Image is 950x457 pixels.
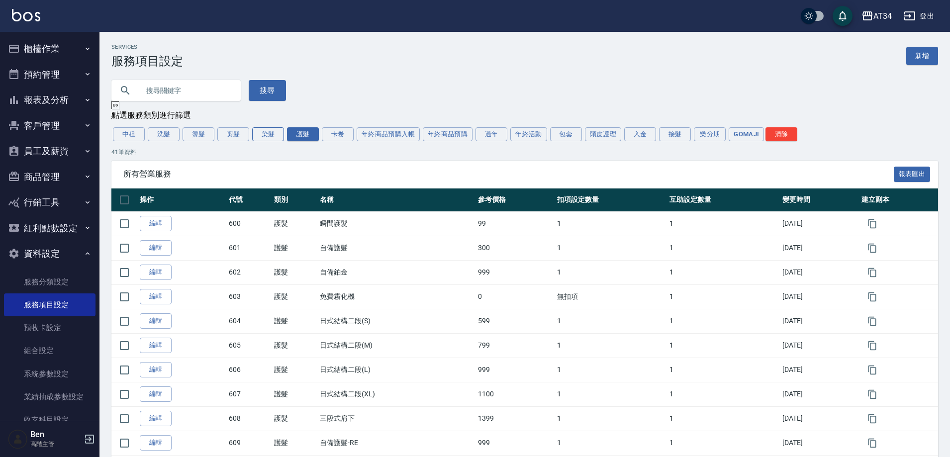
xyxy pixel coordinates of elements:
[475,406,555,431] td: 1399
[667,431,779,455] td: 1
[555,211,667,236] td: 1
[667,188,779,212] th: 互助設定數量
[475,382,555,406] td: 1100
[317,236,475,260] td: 自備護髮
[4,316,95,339] a: 預收卡設定
[111,54,183,68] h3: 服務項目設定
[659,127,691,141] button: 接髮
[140,435,172,451] a: 編輯
[475,260,555,284] td: 999
[694,127,726,141] button: 樂分期
[226,260,272,284] td: 602
[252,127,284,141] button: 染髮
[4,408,95,431] a: 收支科目設定
[894,167,931,182] button: 報表匯出
[667,406,779,431] td: 1
[667,358,779,382] td: 1
[30,430,81,440] h5: Ben
[226,358,272,382] td: 606
[226,382,272,406] td: 607
[140,265,172,280] a: 編輯
[555,406,667,431] td: 1
[857,6,896,26] button: AT34
[111,148,938,157] p: 41 筆資料
[226,284,272,309] td: 603
[900,7,938,25] button: 登出
[555,284,667,309] td: 無扣項
[12,9,40,21] img: Logo
[30,440,81,449] p: 高階主管
[4,363,95,385] a: 系統參數設定
[4,36,95,62] button: 櫃檯作業
[780,284,859,309] td: [DATE]
[249,80,286,101] button: 搜尋
[183,127,214,141] button: 燙髮
[272,309,317,333] td: 護髮
[148,127,180,141] button: 洗髮
[780,406,859,431] td: [DATE]
[140,362,172,377] a: 編輯
[272,382,317,406] td: 護髮
[317,431,475,455] td: 自備護髮-RE
[555,333,667,358] td: 1
[4,339,95,362] a: 組合設定
[140,240,172,256] a: 編輯
[667,333,779,358] td: 1
[317,284,475,309] td: 免費霧化機
[4,87,95,113] button: 報表及分析
[475,431,555,455] td: 999
[272,236,317,260] td: 護髮
[510,127,547,141] button: 年終活動
[111,44,183,50] h2: Services
[555,236,667,260] td: 1
[555,431,667,455] td: 1
[667,284,779,309] td: 1
[475,188,555,212] th: 參考價格
[272,333,317,358] td: 護髮
[894,169,931,178] a: 報表匯出
[140,216,172,231] a: 編輯
[4,215,95,241] button: 紅利點數設定
[550,127,582,141] button: 包套
[667,236,779,260] td: 1
[226,309,272,333] td: 604
[780,382,859,406] td: [DATE]
[140,386,172,402] a: 編輯
[475,284,555,309] td: 0
[4,241,95,267] button: 資料設定
[226,236,272,260] td: 601
[226,211,272,236] td: 600
[906,47,938,65] a: 新增
[272,260,317,284] td: 護髮
[624,127,656,141] button: 入金
[555,358,667,382] td: 1
[585,127,622,141] button: 頭皮護理
[873,10,892,22] div: AT34
[4,164,95,190] button: 商品管理
[555,260,667,284] td: 1
[729,127,764,141] button: GOMAJI
[4,138,95,164] button: 員工及薪資
[226,333,272,358] td: 605
[272,358,317,382] td: 護髮
[780,260,859,284] td: [DATE]
[780,211,859,236] td: [DATE]
[272,431,317,455] td: 護髮
[555,188,667,212] th: 扣項設定數量
[859,188,938,212] th: 建立副本
[140,338,172,353] a: 編輯
[140,289,172,304] a: 編輯
[317,382,475,406] td: 日式結構二段(XL)
[780,188,859,212] th: 變更時間
[317,333,475,358] td: 日式結構二段(M)
[140,411,172,426] a: 編輯
[780,236,859,260] td: [DATE]
[4,113,95,139] button: 客戶管理
[780,333,859,358] td: [DATE]
[475,358,555,382] td: 999
[765,127,797,141] button: 清除
[317,309,475,333] td: 日式結構二段(S)
[357,127,420,141] button: 年終商品預購入帳
[317,406,475,431] td: 三段式肩下
[217,127,249,141] button: 剪髮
